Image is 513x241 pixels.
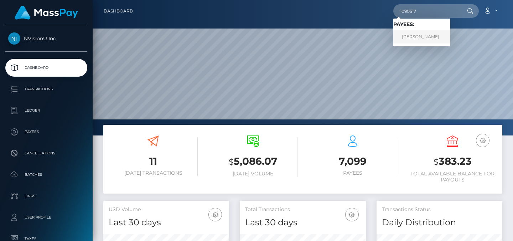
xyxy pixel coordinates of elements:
[5,80,87,98] a: Transactions
[5,166,87,184] a: Batches
[408,154,497,169] h3: 383.23
[382,206,497,213] h5: Transactions Status
[408,171,497,183] h6: Total Available Balance for Payouts
[434,157,439,167] small: $
[8,148,84,159] p: Cancellations
[208,154,297,169] h3: 5,086.07
[5,209,87,226] a: User Profile
[5,35,87,42] span: NVisionU Inc
[382,216,497,229] h4: Daily Distribution
[5,102,87,119] a: Ledger
[8,32,20,45] img: NVisionU Inc
[104,4,133,19] a: Dashboard
[109,170,198,176] h6: [DATE] Transactions
[109,154,198,168] h3: 11
[229,157,234,167] small: $
[208,171,297,177] h6: [DATE] Volume
[5,144,87,162] a: Cancellations
[8,212,84,223] p: User Profile
[8,127,84,137] p: Payees
[393,4,460,18] input: Search...
[5,59,87,77] a: Dashboard
[8,191,84,201] p: Links
[8,105,84,116] p: Ledger
[308,154,397,168] h3: 7,099
[5,123,87,141] a: Payees
[245,216,360,229] h4: Last 30 days
[8,62,84,73] p: Dashboard
[245,206,360,213] h5: Total Transactions
[5,187,87,205] a: Links
[308,170,397,176] h6: Payees
[393,30,450,43] a: [PERSON_NAME]
[15,6,78,20] img: MassPay Logo
[109,206,224,213] h5: USD Volume
[393,21,450,27] h6: Payees:
[109,216,224,229] h4: Last 30 days
[8,84,84,94] p: Transactions
[8,169,84,180] p: Batches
